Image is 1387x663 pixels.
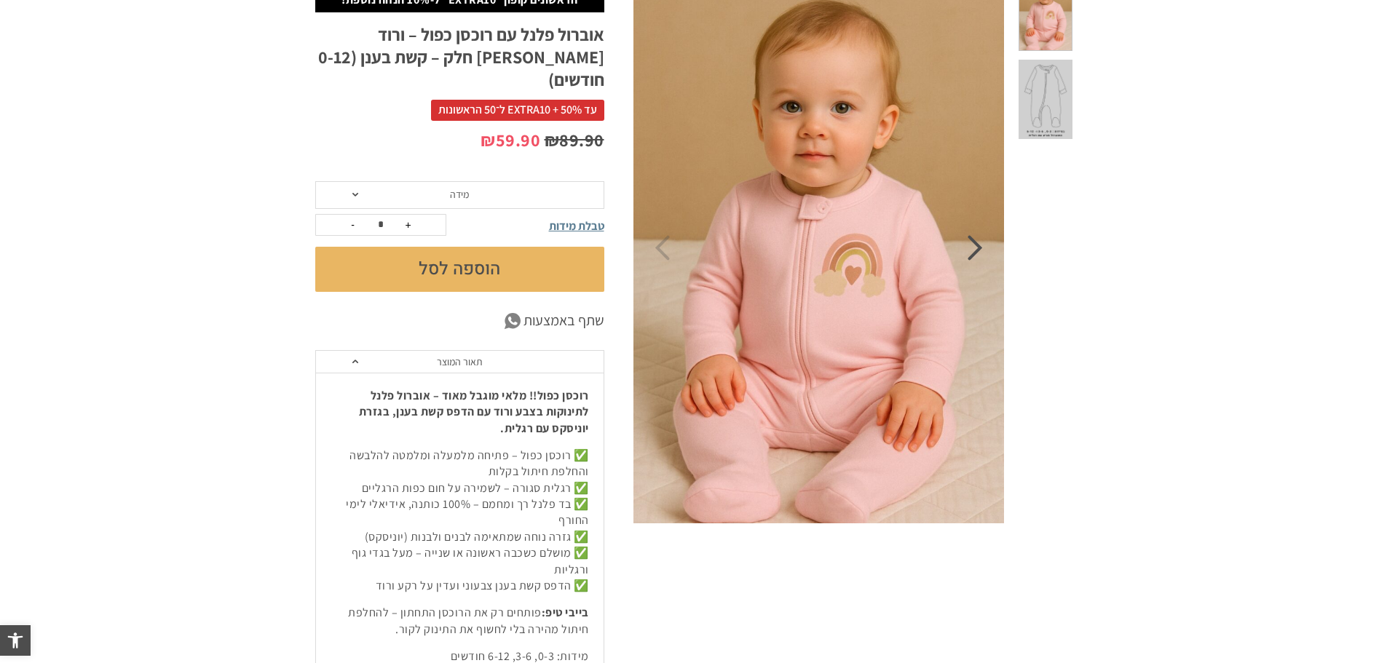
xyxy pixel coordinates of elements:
[359,388,589,436] strong: רוכסן כפול!! מלאי מוגבל מאוד – אוברול פלנל לתינוקות בצבע ורוד עם הדפס קשת בענן, בגזרת יוניסקס עם ...
[523,310,604,332] span: שתף באמצעות
[968,235,983,261] button: Next
[450,188,469,201] span: מידה
[331,448,589,595] p: ✅ רוכסן כפול – פתיחה מלמעלה ומלמטה להלבשה והחלפת חיתול בקלות ✅ רגלית סגורה – לשמירה על חום כפות ה...
[398,215,419,235] button: +
[545,128,560,151] span: ₪
[315,247,604,292] button: הוספה לסל
[655,235,670,261] button: Previous
[315,310,604,332] a: שתף באמצעות
[342,215,364,235] button: -
[545,128,604,151] bdi: 89.90
[331,605,589,638] p: פותחים רק את הרוכסן התחתון – להחלפת חיתול מהירה בלי לחשוף את התינוק לקור.
[315,23,604,92] h1: אוברול פלנל עם רוכסן כפול – ורוד [PERSON_NAME] חלק – קשת בענן (0-12 חודשים)
[366,215,395,235] input: כמות המוצר
[549,218,604,234] span: טבלת מידות
[481,128,540,151] bdi: 59.90
[542,605,589,620] strong: בייבי טיפ:
[316,351,604,373] a: תאור המוצר
[481,128,496,151] span: ₪
[431,100,604,120] span: עד 50% + EXTRA10 ל־50 הראשונות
